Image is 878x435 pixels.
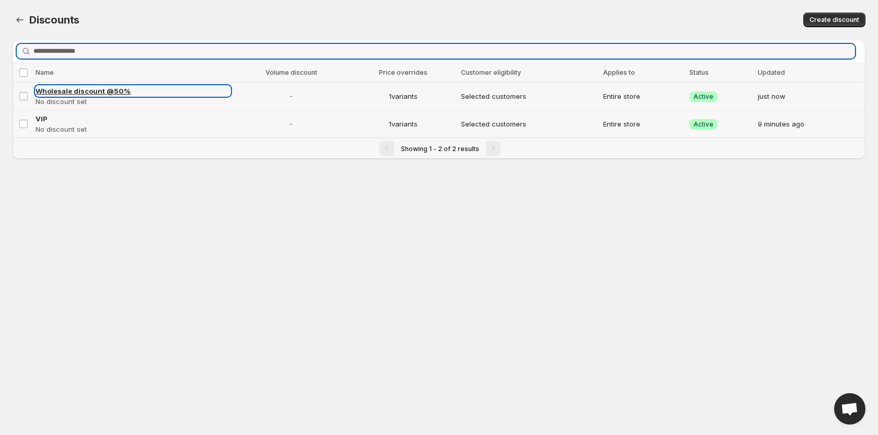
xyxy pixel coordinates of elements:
[36,68,54,76] span: Name
[36,96,230,107] p: No discount set
[36,115,48,123] span: VIP
[352,91,454,101] span: 1 variants
[379,68,428,76] span: Price overrides
[237,119,345,129] span: -
[694,120,713,129] span: Active
[694,93,713,101] span: Active
[13,13,27,27] button: Back to dashboard
[458,110,600,138] td: Selected customers
[13,138,865,159] nav: Pagination
[36,124,230,134] p: No discount set
[755,110,865,138] td: 9 minutes ago
[600,83,686,110] td: Entire store
[352,119,454,129] span: 1 variants
[265,68,317,76] span: Volume discount
[810,16,859,24] span: Create discount
[401,145,479,153] span: Showing 1 - 2 of 2 results
[29,14,79,26] span: Discounts
[36,86,230,96] a: Wholesale discount @50%
[689,68,709,76] span: Status
[36,113,230,124] a: VIP
[755,83,865,110] td: just now
[600,110,686,138] td: Entire store
[458,83,600,110] td: Selected customers
[603,68,635,76] span: Applies to
[834,393,865,425] a: Open chat
[36,87,131,95] span: Wholesale discount @50%
[237,91,345,101] span: -
[803,13,865,27] button: Create discount
[461,68,521,76] span: Customer eligibility
[758,68,785,76] span: Updated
